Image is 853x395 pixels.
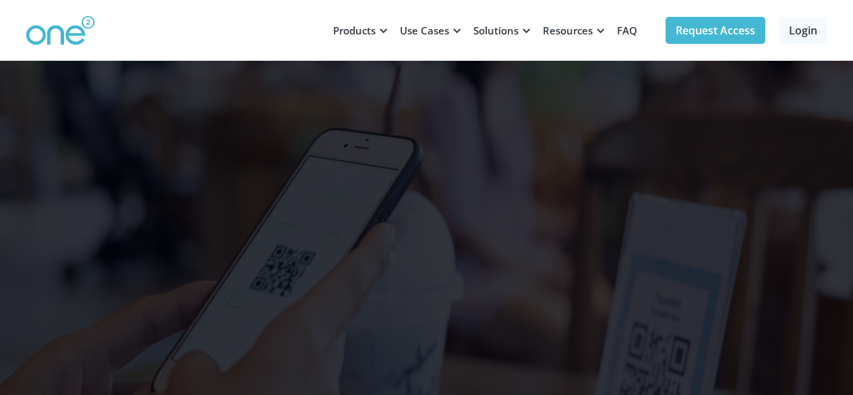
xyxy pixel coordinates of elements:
div: Use Cases [400,24,449,37]
div: Resources [543,24,593,37]
a: FAQ [609,10,645,51]
a: Request Access [666,17,765,44]
div: Solutions [473,24,519,37]
a: Login [779,17,827,44]
img: One2 Logo [26,16,95,46]
div: Products [333,24,376,37]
